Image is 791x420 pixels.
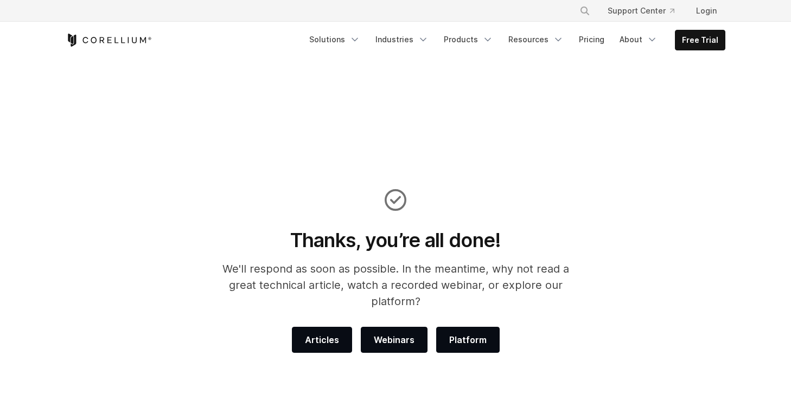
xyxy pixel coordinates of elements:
a: Corellium Home [66,34,152,47]
a: About [613,30,664,49]
a: Webinars [361,327,428,353]
a: Industries [369,30,435,49]
a: Articles [292,327,352,353]
a: Support Center [599,1,683,21]
a: Free Trial [675,30,725,50]
a: Login [687,1,725,21]
h1: Thanks, you’re all done! [208,228,584,252]
div: Navigation Menu [566,1,725,21]
span: Webinars [374,333,414,346]
span: Platform [449,333,487,346]
span: Articles [305,333,339,346]
a: Pricing [572,30,611,49]
p: We'll respond as soon as possible. In the meantime, why not read a great technical article, watch... [208,261,584,309]
a: Resources [502,30,570,49]
a: Solutions [303,30,367,49]
a: Platform [436,327,500,353]
div: Navigation Menu [303,30,725,50]
a: Products [437,30,500,49]
button: Search [575,1,595,21]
